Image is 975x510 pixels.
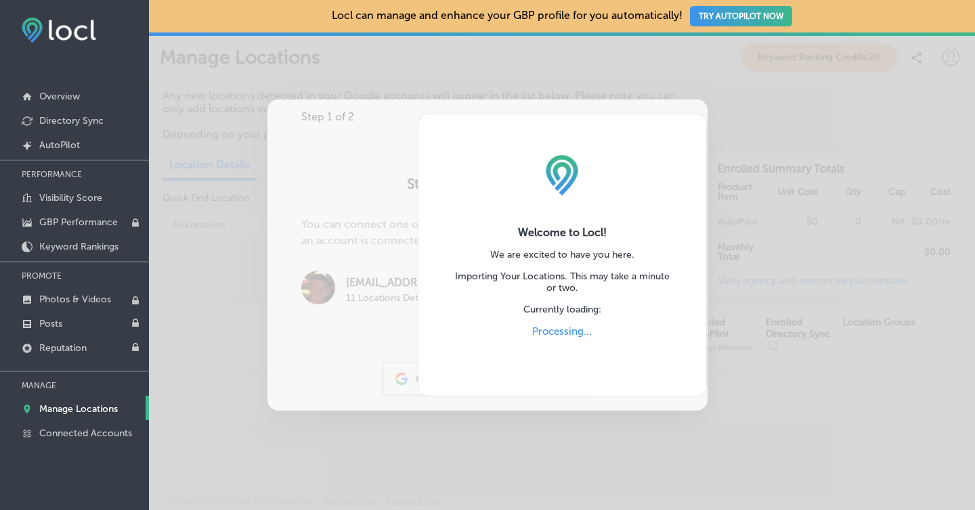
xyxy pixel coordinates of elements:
p: Visibility Score [39,192,102,204]
p: Connected Accounts [39,427,132,439]
p: Posts [39,318,62,329]
p: Keyword Rankings [39,241,118,252]
p: Importing Your Locations. This may take a minute or two. [452,271,672,294]
p: Reputation [39,342,87,354]
p: We are excited to have you here. [490,249,634,260]
p: Photos & Videos [39,294,111,305]
p: Overview [39,91,80,102]
p: Manage Locations [39,403,118,415]
p: GBP Performance [39,216,118,228]
p: Directory Sync [39,115,104,126]
img: cba84b02adce74ede1fb4a8549a95eca.png [542,155,582,195]
label: Welcome to Locl! [518,226,607,239]
p: Currently loading: [523,304,601,315]
button: TRY AUTOPILOT NOW [690,6,792,26]
img: fda3e92497d09a02dc62c9cd864e3231.png [22,18,96,43]
p: AutoPilot [39,139,80,151]
p: Processing... [532,325,592,362]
